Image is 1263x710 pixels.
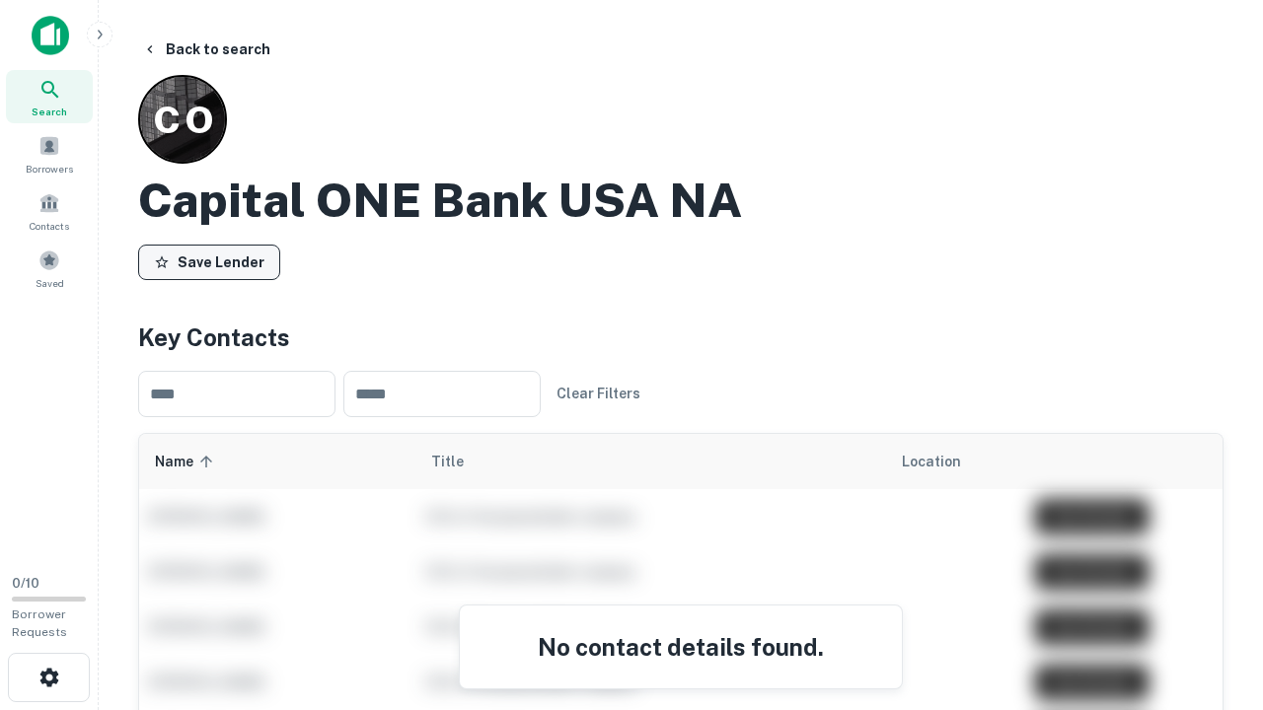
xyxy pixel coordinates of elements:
a: Borrowers [6,127,93,180]
img: capitalize-icon.png [32,16,69,55]
span: Borrowers [26,161,73,177]
a: Search [6,70,93,123]
a: Saved [6,242,93,295]
span: Contacts [30,218,69,234]
h2: Capital ONE Bank USA NA [138,172,742,229]
iframe: Chat Widget [1164,552,1263,647]
h4: No contact details found. [483,629,878,665]
span: Borrower Requests [12,607,67,639]
span: Saved [36,275,64,291]
button: Back to search [134,32,278,67]
button: Clear Filters [549,376,648,411]
p: C O [153,92,212,148]
a: Contacts [6,184,93,238]
h4: Key Contacts [138,319,1224,355]
span: 0 / 10 [12,576,39,591]
span: Search [32,104,67,119]
button: Save Lender [138,245,280,280]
